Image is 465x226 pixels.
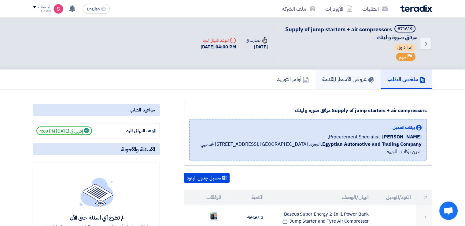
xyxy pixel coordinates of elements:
[393,124,415,131] span: بيانات العميل
[268,190,374,205] th: البيان/الوصف
[374,190,416,205] th: الكود/الموديل
[194,141,422,155] span: الجيزة, [GEOGRAPHIC_DATA] ,[STREET_ADDRESS] محمد بهي الدين بركات , الجيزة
[184,190,226,205] th: المرفقات
[184,173,230,183] button: تحميل جدول البنود
[321,141,422,148] b: Egyptian Automotive and Trading Company,
[209,212,218,220] img: Jump_starter_1759240546436.png
[285,25,417,41] span: Supply of jump starters + air compressors مرفق صورة و لينك
[38,5,51,10] div: الحساب
[400,5,432,12] img: Teradix logo
[45,214,149,221] div: لم تطرح أي أسئلة حتى الآن
[189,107,427,114] div: Supply of jump starters + air compressors مرفق صورة و لينك
[83,4,110,14] button: English
[36,126,92,135] span: إنتهي في [DATE] 4:00 PM
[87,7,100,11] span: English
[399,54,406,60] span: مهم
[33,104,160,116] div: مواعيد الطلب
[201,43,236,51] div: [DATE] 04:00 PM
[394,44,415,51] span: تم القبول
[54,4,63,14] img: unnamed_1748516558010.png
[416,190,432,205] th: #
[381,70,432,89] a: ملخص الطلب
[322,76,374,83] h5: عروض الأسعار المقدمة
[246,37,268,43] div: صدرت في
[439,202,458,220] div: Open chat
[277,2,320,16] a: ملف الشركة
[357,2,393,16] a: الطلبات
[328,133,380,141] span: Procurement Specialist,
[270,70,316,89] a: أوامر التوريد
[33,9,51,13] div: Gasser
[387,76,425,83] h5: ملخص الطلب
[397,27,412,31] div: #71619
[246,43,268,51] div: [DATE]
[201,37,236,43] div: الموعد النهائي للرد
[382,133,422,141] span: [PERSON_NAME]
[121,146,155,153] span: الأسئلة والأجوبة
[281,25,417,41] h5: Supply of jump starters + air compressors مرفق صورة و لينك
[277,76,309,83] h5: أوامر التوريد
[320,2,357,16] a: الأوردرات
[226,190,268,205] th: الكمية
[316,70,381,89] a: عروض الأسعار المقدمة
[79,178,114,206] img: empty_state_list.svg
[111,127,157,134] div: الموعد النهائي للرد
